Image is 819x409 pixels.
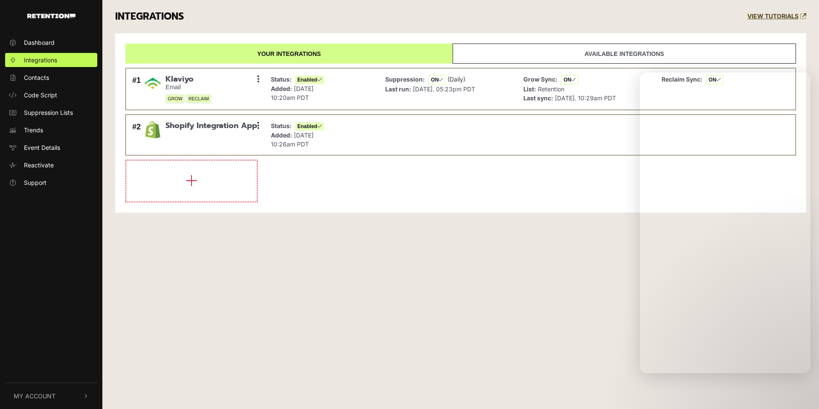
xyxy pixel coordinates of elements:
span: My Account [14,391,55,400]
span: Retention [538,85,564,93]
a: Contacts [5,70,97,85]
span: RECLAIM [186,94,211,103]
span: Integrations [24,56,57,64]
a: Suppression Lists [5,105,97,120]
div: #2 [132,121,141,149]
a: Code Script [5,88,97,102]
span: Reactivate [24,161,54,169]
strong: Added: [271,85,292,92]
span: Klaviyo [166,75,211,84]
span: Event Details [24,143,60,152]
span: ON [428,75,446,85]
iframe: Intercom live chat [640,73,810,373]
strong: Status: [271,76,292,83]
strong: List: [523,85,536,93]
strong: Status: [271,122,292,129]
img: Retention.com [27,14,76,18]
span: [DATE]. 10:29am PDT [555,94,616,102]
img: Klaviyo [144,75,161,92]
strong: Suppression: [385,76,425,83]
strong: Added: [271,131,292,139]
span: ON [561,75,578,85]
small: Email [166,84,211,91]
span: Trends [24,126,43,134]
span: (Daily) [447,76,465,83]
span: Contacts [24,73,49,82]
button: My Account [5,383,97,409]
span: Enabled [295,76,324,84]
h3: INTEGRATIONS [115,11,184,23]
span: Dashboard [24,38,55,47]
span: [DATE] 10:20am PDT [271,85,314,101]
div: #1 [132,75,141,104]
a: Dashboard [5,35,97,50]
a: Your integrations [125,44,453,64]
span: Suppression Lists [24,108,73,117]
a: Trends [5,123,97,137]
span: GROW [166,94,185,103]
iframe: Intercom live chat [790,380,810,400]
a: VIEW TUTORIALS [747,13,806,20]
span: Enabled [295,122,324,131]
a: Available integrations [453,44,796,64]
a: Support [5,175,97,190]
span: Code Script [24,91,57,99]
a: Integrations [5,53,97,67]
span: [DATE]. 05:23pm PDT [413,85,475,93]
strong: Last run: [385,85,411,93]
strong: Grow Sync: [523,76,558,83]
a: Event Details [5,140,97,155]
span: Shopify Integration App [166,121,257,131]
span: Support [24,178,46,187]
img: Shopify Integration App [144,121,161,138]
strong: Last sync: [523,94,553,102]
a: Reactivate [5,158,97,172]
